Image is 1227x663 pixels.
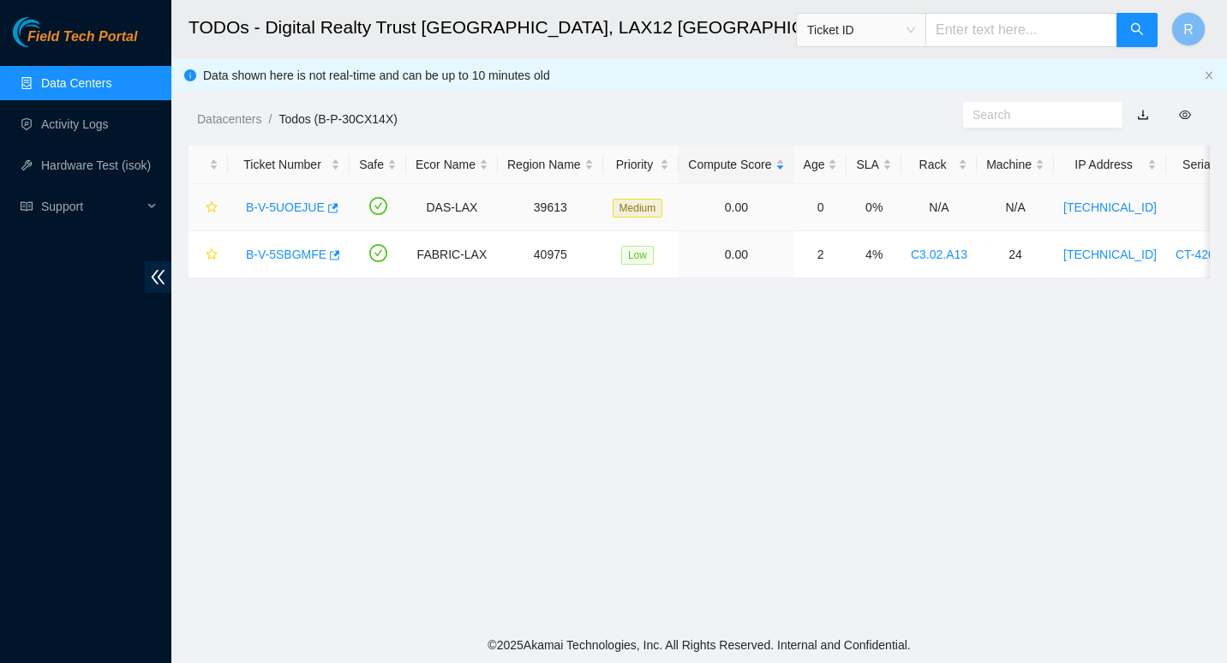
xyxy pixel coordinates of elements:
td: 0.00 [679,231,793,278]
span: star [206,248,218,262]
span: Medium [613,199,663,218]
a: [TECHNICAL_ID] [1063,200,1157,214]
button: search [1116,13,1158,47]
a: Hardware Test (isok) [41,158,151,172]
footer: © 2025 Akamai Technologies, Inc. All Rights Reserved. Internal and Confidential. [171,627,1227,663]
a: [TECHNICAL_ID] [1063,248,1157,261]
span: Field Tech Portal [27,29,137,45]
a: Datacenters [197,112,261,126]
a: download [1137,108,1149,122]
span: Support [41,189,142,224]
a: Activity Logs [41,117,109,131]
td: 0% [847,184,901,231]
span: check-circle [369,197,387,215]
span: read [21,200,33,212]
span: Low [621,246,654,265]
span: eye [1179,109,1191,121]
span: check-circle [369,244,387,262]
button: download [1124,101,1162,128]
td: N/A [901,184,977,231]
span: star [206,201,218,215]
a: Akamai TechnologiesField Tech Portal [13,31,137,53]
td: DAS-LAX [406,184,498,231]
button: star [198,194,218,221]
td: 24 [977,231,1054,278]
img: Akamai Technologies [13,17,87,47]
a: Todos (B-P-30CX14X) [278,112,398,126]
a: Data Centers [41,76,111,90]
a: B-V-5SBGMFE [246,248,326,261]
input: Enter text here... [925,13,1117,47]
td: FABRIC-LAX [406,231,498,278]
span: Ticket ID [807,17,915,43]
a: B-V-5UOEJUE [246,200,325,214]
td: 0.00 [679,184,793,231]
span: search [1130,22,1144,39]
a: C3.02.A13 [911,248,967,261]
span: / [268,112,272,126]
td: 2 [794,231,847,278]
td: 40975 [498,231,603,278]
input: Search [973,105,1099,124]
button: close [1204,70,1214,81]
td: 4% [847,231,901,278]
span: R [1183,19,1194,40]
td: N/A [977,184,1054,231]
button: R [1171,12,1206,46]
td: 39613 [498,184,603,231]
td: 0 [794,184,847,231]
button: star [198,241,218,268]
span: double-left [145,261,171,293]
